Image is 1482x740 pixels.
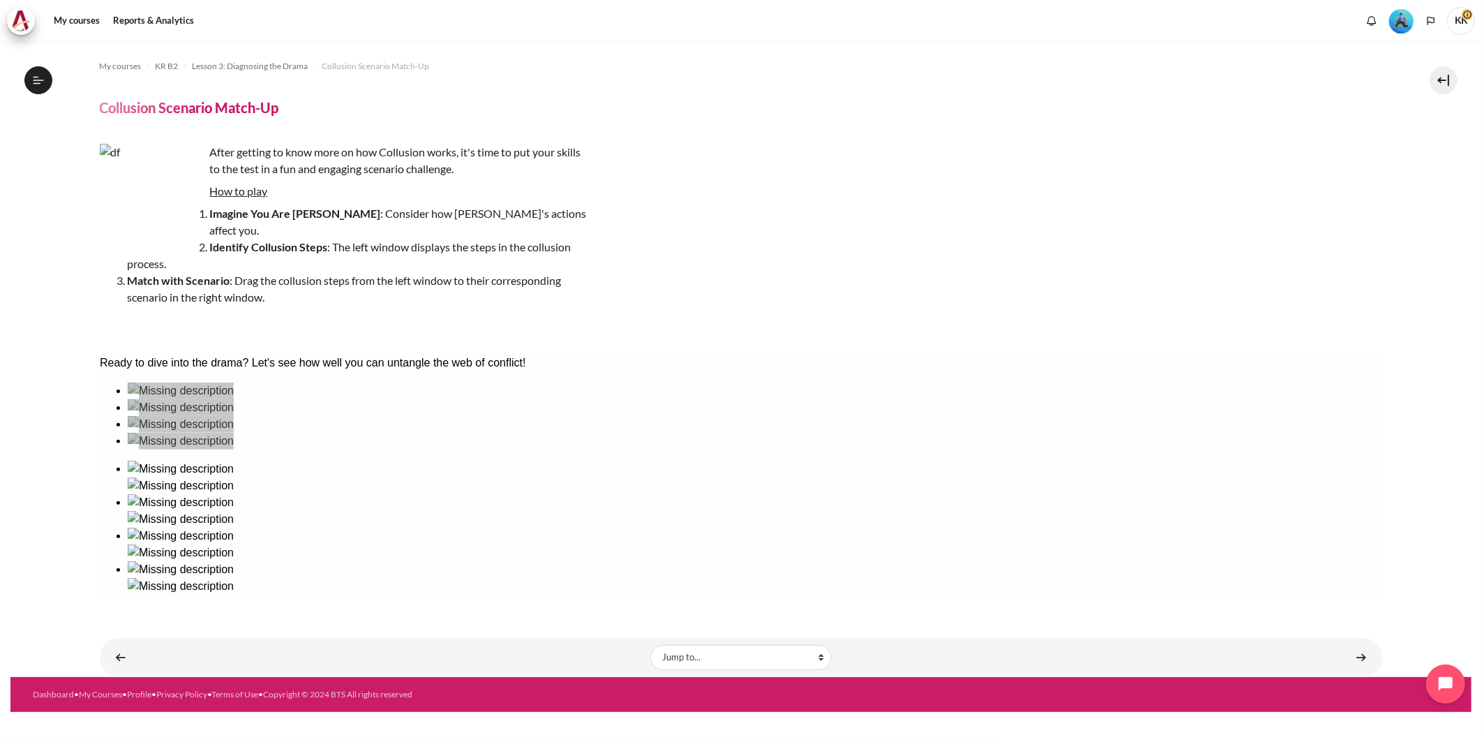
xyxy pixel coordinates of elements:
a: Copyright © 2024 BTS All rights reserved [263,689,412,700]
img: Level #3 [1389,9,1414,34]
p: After getting to know more on how Collusion works, it's time to put your skills to the test in a ... [100,144,588,177]
a: Reports & Analytics [108,7,199,35]
a: Lesson 3: Diagnosing the Drama [193,58,308,75]
span: KR B2 [156,60,179,73]
li: : Drag the collusion steps from the left window to their corresponding scenario in the right window. [128,272,588,306]
div: Show notification window with no new notifications [1361,10,1382,31]
a: KR B2 [156,58,179,75]
a: User menu [1447,7,1475,35]
div: Level #3 [1389,8,1414,34]
div: • • • • • [33,688,831,701]
nav: Navigation bar [100,55,1383,77]
img: df [100,144,204,249]
a: My courses [49,7,105,35]
a: Lesson 3 STAR Application ► [1347,644,1375,671]
a: Dashboard [33,689,74,700]
a: Architeck Architeck [7,7,42,35]
strong: Match with Scenario [128,274,230,287]
span: Collusion Scenario Match-Up [322,60,430,73]
section: Content [10,41,1472,677]
a: Profile [127,689,151,700]
a: Privacy Policy [156,689,207,700]
span: My courses [100,60,142,73]
a: Terms of Use [211,689,258,700]
u: How to play [210,184,268,198]
img: Architeck [11,10,31,31]
span: Lesson 3: Diagnosing the Drama [193,60,308,73]
iframe: Collusion Scenario Match-Up [100,355,1383,596]
a: My courses [100,58,142,75]
li: : Consider how [PERSON_NAME]'s actions affect you. [128,205,588,239]
span: KK [1447,7,1475,35]
strong: Identify Collusion Steps [210,240,328,253]
strong: Imagine You Are [PERSON_NAME] [210,207,381,220]
a: Level #3 [1384,8,1419,34]
li: : The left window displays the steps in the collusion process. [128,239,588,272]
h4: Collusion Scenario Match-Up [100,98,279,117]
a: ◄ Lesson 3 Summary [107,644,135,671]
a: Collusion Scenario Match-Up [322,58,430,75]
a: My Courses [79,689,122,700]
button: Languages [1421,10,1442,31]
